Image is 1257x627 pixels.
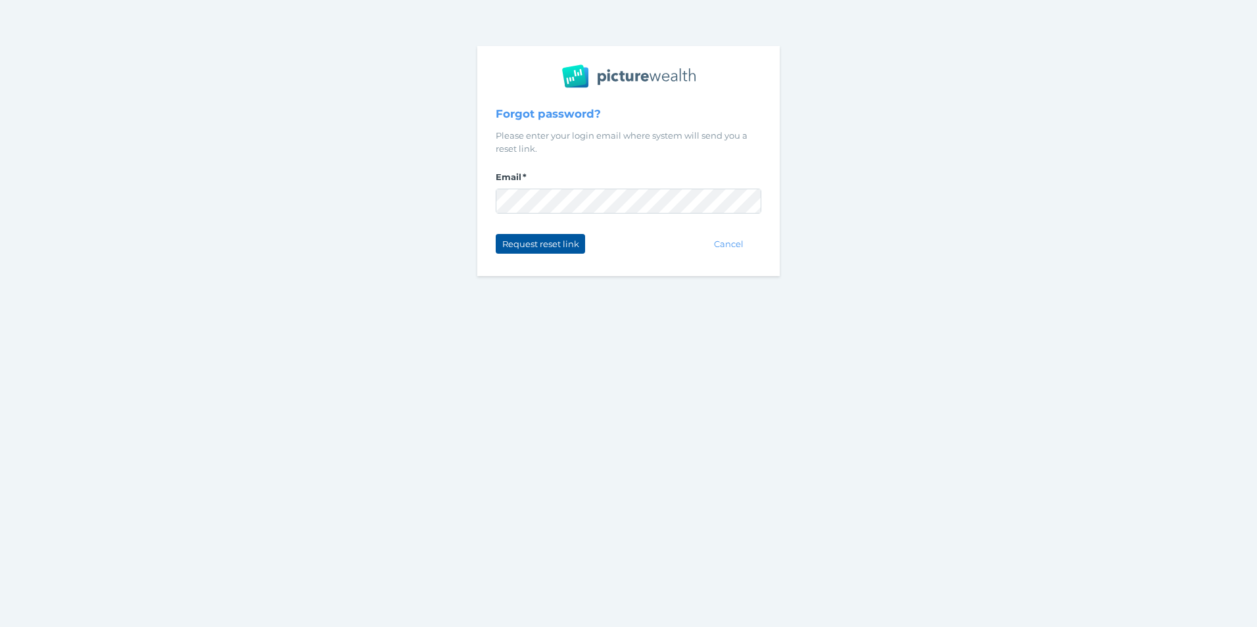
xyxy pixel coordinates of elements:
[496,107,601,120] span: Forgot password?
[562,64,696,88] img: PW
[496,234,585,254] button: Request reset link
[496,172,761,189] label: Email
[696,234,761,254] button: Cancel
[496,129,761,155] p: Please enter your login email where system will send you a reset link.
[496,239,584,249] span: Request reset link
[708,239,749,249] span: Cancel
